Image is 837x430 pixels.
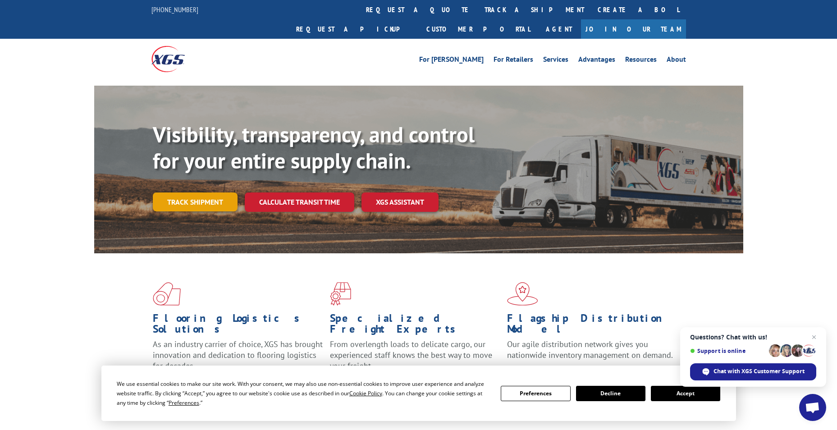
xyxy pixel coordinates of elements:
button: Accept [651,386,720,401]
img: xgs-icon-focused-on-flooring-red [330,282,351,306]
b: Visibility, transparency, and control for your entire supply chain. [153,120,475,174]
a: [PHONE_NUMBER] [151,5,198,14]
a: For Retailers [494,56,533,66]
div: Cookie Consent Prompt [101,366,736,421]
h1: Flagship Distribution Model [507,313,677,339]
a: For [PERSON_NAME] [419,56,484,66]
div: Chat with XGS Customer Support [690,363,816,380]
a: Resources [625,56,657,66]
a: Join Our Team [581,19,686,39]
span: Chat with XGS Customer Support [714,367,805,375]
span: Cookie Policy [349,389,382,397]
a: XGS ASSISTANT [361,192,439,212]
a: Request a pickup [289,19,420,39]
a: Agent [537,19,581,39]
img: xgs-icon-total-supply-chain-intelligence-red [153,282,181,306]
span: Support is online [690,348,766,354]
span: Questions? Chat with us! [690,334,816,341]
a: About [667,56,686,66]
span: Preferences [169,399,199,407]
div: We use essential cookies to make our site work. With your consent, we may also use non-essential ... [117,379,490,407]
span: Our agile distribution network gives you nationwide inventory management on demand. [507,339,673,360]
button: Preferences [501,386,570,401]
span: As an industry carrier of choice, XGS has brought innovation and dedication to flooring logistics... [153,339,323,371]
img: xgs-icon-flagship-distribution-model-red [507,282,538,306]
div: Open chat [799,394,826,421]
a: Services [543,56,568,66]
a: Customer Portal [420,19,537,39]
button: Decline [576,386,645,401]
p: From overlength loads to delicate cargo, our experienced staff knows the best way to move your fr... [330,339,500,379]
span: Close chat [809,332,819,343]
h1: Specialized Freight Experts [330,313,500,339]
h1: Flooring Logistics Solutions [153,313,323,339]
a: Calculate transit time [245,192,354,212]
a: Track shipment [153,192,238,211]
a: Advantages [578,56,615,66]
